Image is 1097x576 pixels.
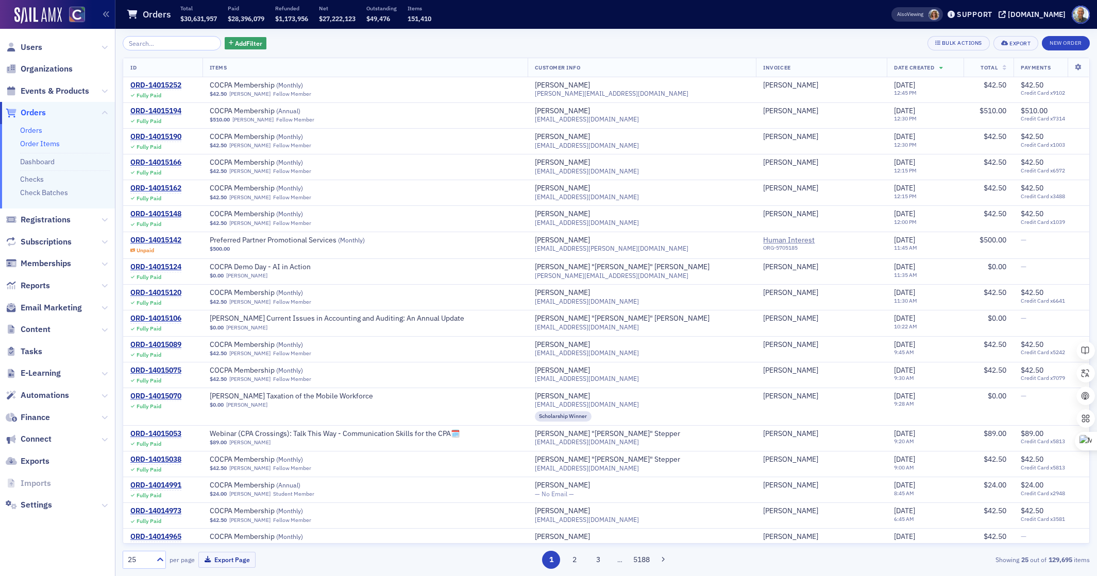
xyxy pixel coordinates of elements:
a: [PERSON_NAME] [763,481,818,490]
div: [PERSON_NAME] [763,184,818,193]
span: COCPA Membership [210,366,340,375]
a: [PERSON_NAME] Current Issues in Accounting and Auditing: An Annual Update [210,314,464,323]
span: COCPA Membership [210,158,340,167]
div: Fully Paid [137,92,161,99]
a: COCPA Membership (Monthly) [210,158,340,167]
span: $42.50 [984,132,1006,141]
img: SailAMX [69,7,85,23]
div: [PERSON_NAME] [535,107,590,116]
span: [EMAIL_ADDRESS][DOMAIN_NAME] [535,115,639,123]
span: [DATE] [894,80,915,90]
span: $27,222,123 [319,14,356,23]
div: ORD-14015252 [130,81,181,90]
a: Content [6,324,50,335]
span: Credit Card x9102 [1021,90,1082,96]
div: [PERSON_NAME] [535,158,590,167]
a: [PERSON_NAME] [229,168,271,174]
div: [PERSON_NAME] [535,184,590,193]
button: 1 [542,551,560,569]
div: ORD-14015120 [130,288,181,298]
span: Users [21,42,42,53]
span: COCPA Membership [210,132,340,142]
a: ORD-14015162 [130,184,181,193]
span: Surgent's Taxation of the Mobile Workforce [210,392,373,401]
a: [PERSON_NAME] [763,158,818,167]
div: [PERSON_NAME] [763,132,818,142]
span: 151,410 [408,14,431,23]
p: Paid [228,5,264,12]
a: [PERSON_NAME] [763,429,818,439]
a: [PERSON_NAME] [535,507,590,516]
span: [PERSON_NAME][EMAIL_ADDRESS][DOMAIN_NAME] [535,90,688,97]
div: Fellow Member [276,116,314,123]
a: ORD-14015190 [130,132,181,142]
a: [PERSON_NAME] [535,81,590,90]
div: ORD-14014991 [130,481,181,490]
div: [PERSON_NAME] [535,340,590,350]
label: per page [170,555,195,564]
a: Webinar (CPA Crossings): Talk This Way - Communication Skills for the CPA🗓️ [210,429,460,439]
span: Credit Card x6572 [1021,167,1082,174]
span: COCPA Membership [210,481,340,490]
span: Date Created [894,64,934,71]
a: [PERSON_NAME] [535,288,590,298]
span: ( Monthly ) [276,366,303,374]
span: $49,476 [366,14,390,23]
span: ID [130,64,137,71]
a: [PERSON_NAME] [535,532,590,542]
a: [PERSON_NAME] [229,517,271,523]
a: Preferred Partner Promotional Services (Monthly) [210,236,365,245]
span: COCPA Membership [210,507,340,516]
div: [PERSON_NAME] [763,455,818,464]
a: ORD-14014973 [130,507,181,516]
span: ( Monthly ) [276,210,303,218]
span: Email Marketing [21,302,82,313]
button: 3 [589,551,607,569]
a: [PERSON_NAME] [763,263,818,272]
span: ( Monthly ) [276,455,303,463]
a: Reports [6,280,50,291]
span: Items [210,64,227,71]
span: $42.50 [210,142,227,149]
a: Tasks [6,346,42,357]
div: [PERSON_NAME] [535,132,590,142]
a: [PERSON_NAME] [535,481,590,490]
a: Memberships [6,258,71,269]
span: ( Monthly ) [338,236,365,244]
p: Outstanding [366,5,397,12]
span: Tasks [21,346,42,357]
span: Content [21,324,50,335]
a: ORD-14015075 [130,366,181,375]
span: Surgent's Current Issues in Accounting and Auditing: An Annual Update [210,314,464,323]
span: [DATE] [894,132,915,141]
a: [PERSON_NAME] "[PERSON_NAME]" [PERSON_NAME] [535,314,710,323]
a: [PERSON_NAME] [226,402,267,408]
a: Settings [6,499,52,511]
a: [PERSON_NAME] [763,366,818,375]
button: AddFilter [225,37,267,50]
a: [PERSON_NAME] "[PERSON_NAME]" [PERSON_NAME] [535,263,710,272]
a: Users [6,42,42,53]
p: Total [180,5,217,12]
a: [PERSON_NAME] [229,220,271,226]
div: ORD-14015166 [130,158,181,167]
div: Fellow Member [273,91,311,97]
a: [PERSON_NAME] [232,116,274,123]
a: [PERSON_NAME] [229,91,271,97]
a: Order Items [20,139,60,148]
a: Check Batches [20,188,68,197]
div: [PERSON_NAME] [763,340,818,350]
div: [PERSON_NAME] [763,392,818,401]
a: [PERSON_NAME] [226,324,267,331]
div: [PERSON_NAME] [763,107,818,116]
div: Also [897,11,907,18]
a: [PERSON_NAME] [229,491,271,497]
button: New Order [1042,36,1090,50]
span: COCPA Membership [210,81,340,90]
span: Preferred Partner Promotional Services [210,236,365,245]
